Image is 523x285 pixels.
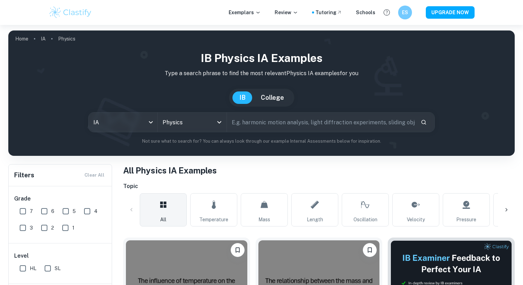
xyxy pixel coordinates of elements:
[315,9,342,16] a: Tutoring
[51,224,54,232] span: 2
[229,9,261,16] p: Exemplars
[14,252,107,260] h6: Level
[231,243,245,257] button: Bookmark
[123,182,515,190] h6: Topic
[407,216,425,223] span: Velocity
[363,243,377,257] button: Bookmark
[232,91,253,104] button: IB
[14,170,34,180] h6: Filters
[15,34,28,44] a: Home
[401,9,409,16] h6: ES
[456,216,476,223] span: Pressure
[160,216,166,223] span: All
[30,224,33,232] span: 3
[73,207,76,215] span: 5
[55,265,61,272] span: SL
[426,6,475,19] button: UPGRADE NOW
[354,216,377,223] span: Oscillation
[14,195,107,203] h6: Grade
[254,91,291,104] button: College
[275,9,298,16] p: Review
[14,69,509,78] p: Type a search phrase to find the most relevant Physics IA examples for you
[8,30,515,156] img: profile cover
[48,6,92,19] img: Clastify logo
[30,265,36,272] span: HL
[307,216,323,223] span: Length
[356,9,375,16] a: Schools
[89,113,157,132] div: IA
[381,7,393,18] button: Help and Feedback
[51,207,54,215] span: 6
[94,207,98,215] span: 4
[214,117,224,127] button: Open
[398,6,412,19] button: ES
[418,116,430,128] button: Search
[258,216,270,223] span: Mass
[227,113,415,132] input: E.g. harmonic motion analysis, light diffraction experiments, sliding objects down a ramp...
[30,207,33,215] span: 7
[41,34,46,44] a: IA
[14,50,509,66] h1: IB Physics IA examples
[72,224,74,232] span: 1
[199,216,228,223] span: Temperature
[123,164,515,177] h1: All Physics IA Examples
[14,138,509,145] p: Not sure what to search for? You can always look through our example Internal Assessments below f...
[58,35,75,43] p: Physics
